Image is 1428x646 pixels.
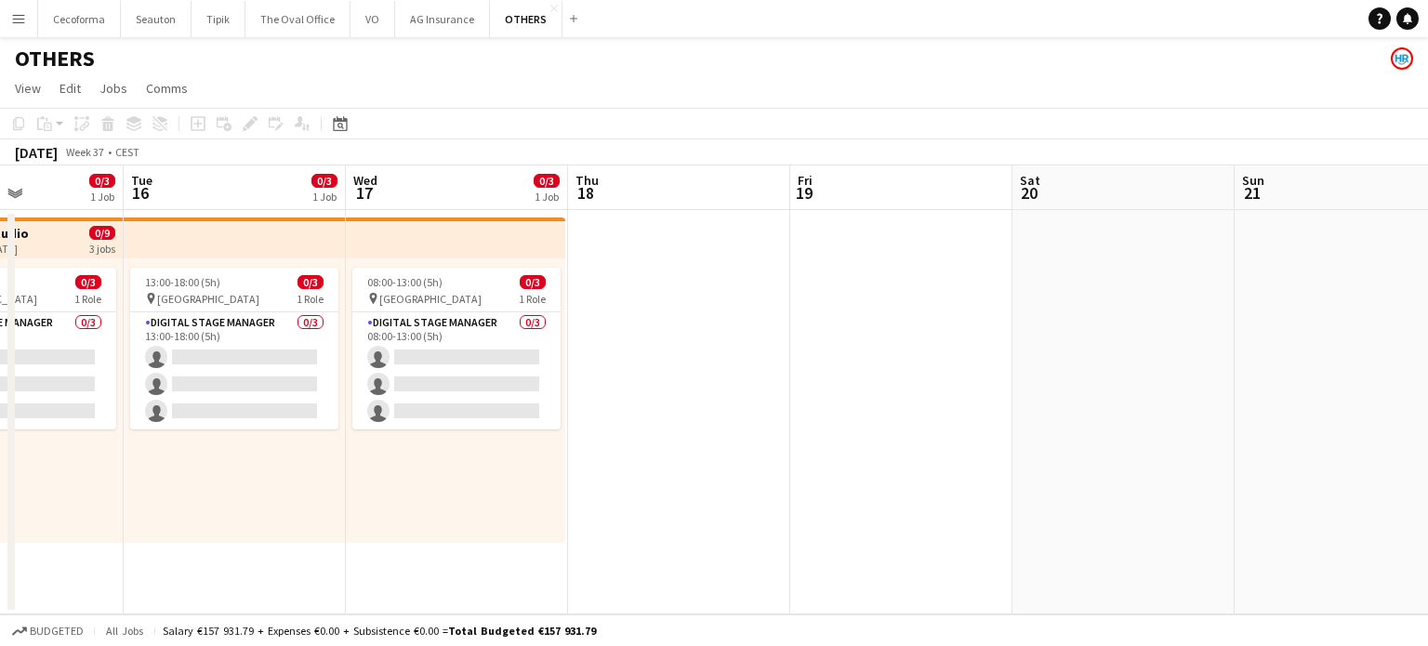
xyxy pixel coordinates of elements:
span: Week 37 [61,145,108,159]
button: Seauton [121,1,192,37]
button: VO [350,1,395,37]
a: Jobs [92,76,135,100]
div: CEST [115,145,139,159]
h1: OTHERS [15,45,95,73]
button: Budgeted [9,621,86,641]
button: OTHERS [490,1,562,37]
div: [DATE] [15,143,58,162]
div: Salary €157 931.79 + Expenses €0.00 + Subsistence €0.00 = [163,624,596,638]
span: Comms [146,80,188,97]
button: The Oval Office [245,1,350,37]
span: All jobs [102,624,147,638]
a: Comms [139,76,195,100]
span: Edit [59,80,81,97]
span: View [15,80,41,97]
span: Total Budgeted €157 931.79 [448,624,596,638]
button: Tipik [192,1,245,37]
button: Cecoforma [38,1,121,37]
span: Budgeted [30,625,84,638]
app-user-avatar: HR Team [1391,47,1413,70]
button: AG Insurance [395,1,490,37]
span: Jobs [99,80,127,97]
a: View [7,76,48,100]
a: Edit [52,76,88,100]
